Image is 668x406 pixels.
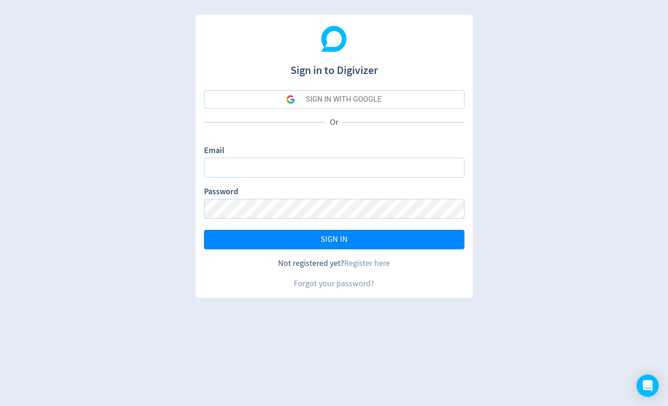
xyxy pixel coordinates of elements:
h1: Sign in to Digivizer [204,55,464,79]
div: Not registered yet? [204,258,464,269]
label: Password [204,186,238,199]
div: SIGN IN WITH GOOGLE [306,90,382,109]
img: Digivizer Logo [321,26,347,52]
a: Register here [344,258,390,269]
label: Email [204,145,224,158]
span: SIGN IN [321,235,348,244]
p: Or [325,117,343,128]
button: SIGN IN [204,230,464,249]
button: SIGN IN WITH GOOGLE [204,90,464,109]
a: Forgot your password? [294,278,374,289]
div: Open Intercom Messenger [637,375,659,397]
